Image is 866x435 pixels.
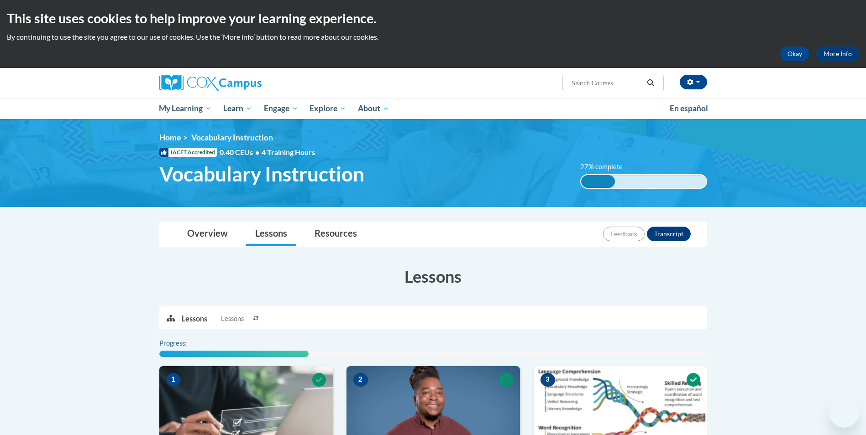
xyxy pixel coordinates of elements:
span: 1 [166,373,181,387]
span: Learn [223,103,252,114]
span: 2 [353,373,368,387]
a: Lessons [246,222,296,246]
a: En español [664,99,714,118]
a: Learn [217,98,258,119]
span: Vocabulary Instruction [191,133,273,142]
iframe: Button to launch messaging window [829,399,859,428]
span: Vocabulary Instruction [159,162,364,186]
span: IACET Accredited [159,148,217,157]
button: Transcript [647,227,691,241]
a: Home [159,133,181,142]
a: Engage [258,98,304,119]
div: 27% complete [581,175,615,188]
p: By continuing to use the site you agree to our use of cookies. Use the ‘More info’ button to read... [7,32,859,42]
label: 27% complete [580,162,633,172]
span: Explore [310,103,346,114]
span: Engage [264,103,298,114]
a: Overview [178,222,237,246]
span: About [358,103,389,114]
h3: Lessons [159,265,707,288]
a: Cox Campus [159,75,333,91]
img: Cox Campus [159,75,262,91]
a: More Info [816,47,859,61]
span: En español [670,104,708,113]
a: My Learning [153,98,218,119]
a: Explore [304,98,352,119]
div: Main menu [146,98,721,119]
h2: This site uses cookies to help improve your learning experience. [7,9,859,27]
span: 4 Training Hours [262,148,315,156]
span: Lessons [221,314,244,324]
span: 3 [541,373,555,387]
button: Account Settings [680,75,707,89]
a: Resources [305,222,366,246]
label: Progress: [159,338,212,348]
span: My Learning [159,103,211,114]
input: Search Courses [571,78,644,88]
span: 0.40 CEUs [220,147,262,157]
button: Feedback [603,227,645,241]
a: About [352,98,395,119]
p: Lessons [182,314,207,324]
button: Search [644,78,657,88]
button: Okay [780,47,809,61]
span: • [255,148,259,156]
